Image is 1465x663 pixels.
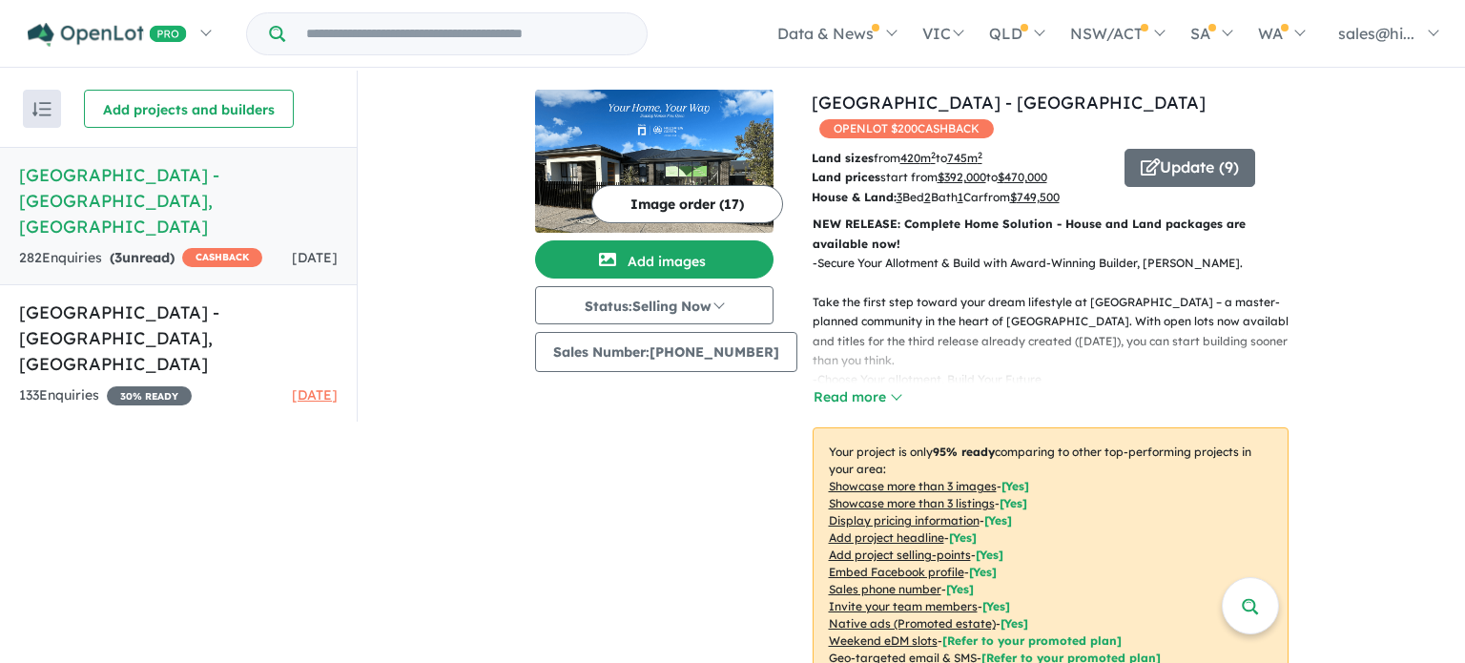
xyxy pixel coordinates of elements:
span: [Yes] [1001,616,1028,631]
button: Update (9) [1125,149,1255,187]
span: [ Yes ] [946,582,974,596]
button: Add images [535,240,774,279]
button: Status:Selling Now [535,286,774,324]
span: to [986,170,1047,184]
span: [ Yes ] [976,548,1003,562]
sup: 2 [978,150,982,160]
img: sort.svg [32,102,52,116]
div: 133 Enquir ies [19,384,192,407]
span: CASHBACK [182,248,262,267]
u: Add project selling-points [829,548,971,562]
span: sales@hi... [1338,24,1414,43]
b: Land prices [812,170,880,184]
u: 3 [897,190,902,204]
p: Bed Bath Car from [812,188,1110,207]
img: Hillsview Green Estate - Angle Vale [535,90,774,233]
span: OPENLOT $ 200 CASHBACK [819,119,994,138]
p: - Choose Your allotment, Build Your Future Whether you’re a first homebuyer, growing family, or l... [813,370,1304,467]
h5: [GEOGRAPHIC_DATA] - [GEOGRAPHIC_DATA] , [GEOGRAPHIC_DATA] [19,162,338,239]
b: 95 % ready [933,445,995,459]
button: Add projects and builders [84,90,294,128]
span: [ Yes ] [1000,496,1027,510]
b: Land sizes [812,151,874,165]
span: to [936,151,982,165]
span: [ Yes ] [1001,479,1029,493]
img: Openlot PRO Logo White [28,23,187,47]
button: Read more [813,386,902,408]
span: [DATE] [292,249,338,266]
u: 2 [924,190,931,204]
input: Try estate name, suburb, builder or developer [289,13,643,54]
u: 1 [958,190,963,204]
u: Weekend eDM slots [829,633,938,648]
a: [GEOGRAPHIC_DATA] - [GEOGRAPHIC_DATA] [812,92,1206,114]
u: Sales phone number [829,582,941,596]
u: Native ads (Promoted estate) [829,616,996,631]
u: $ 749,500 [1010,190,1060,204]
u: $ 470,000 [998,170,1047,184]
u: Showcase more than 3 listings [829,496,995,510]
span: 30 % READY [107,386,192,405]
u: Display pricing information [829,513,980,528]
u: Showcase more than 3 images [829,479,997,493]
span: [ Yes ] [969,565,997,579]
span: [ Yes ] [949,530,977,545]
sup: 2 [931,150,936,160]
u: Invite your team members [829,599,978,613]
span: 3 [114,249,122,266]
span: [ Yes ] [984,513,1012,528]
strong: ( unread) [110,249,175,266]
p: from [812,149,1110,168]
button: Image order (17) [591,185,783,223]
u: 745 m [947,151,982,165]
button: Sales Number:[PHONE_NUMBER] [535,332,797,372]
u: 420 m [900,151,936,165]
p: start from [812,168,1110,187]
span: [ Yes ] [982,599,1010,613]
u: $ 392,000 [938,170,986,184]
div: 282 Enquir ies [19,247,262,270]
span: [Refer to your promoted plan] [942,633,1122,648]
p: NEW RELEASE: Complete Home Solution - House and Land packages are available now! [813,215,1289,254]
u: Embed Facebook profile [829,565,964,579]
h5: [GEOGRAPHIC_DATA] - [GEOGRAPHIC_DATA] , [GEOGRAPHIC_DATA] [19,300,338,377]
b: House & Land: [812,190,897,204]
p: - Secure Your Allotment & Build with Award-Winning Builder, [PERSON_NAME]. Take the first step to... [813,254,1304,370]
span: [DATE] [292,386,338,404]
u: Add project headline [829,530,944,545]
